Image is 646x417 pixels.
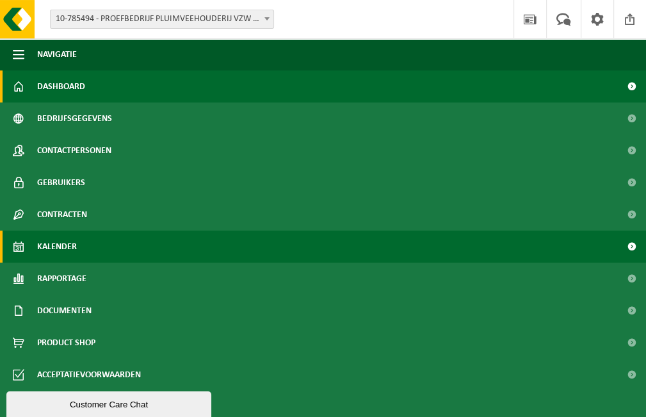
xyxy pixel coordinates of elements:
[37,295,92,327] span: Documenten
[50,10,274,29] span: 10-785494 - PROEFBEDRIJF PLUIMVEEHOUDERIJ VZW - GEEL
[37,231,77,263] span: Kalender
[37,70,85,102] span: Dashboard
[37,167,85,199] span: Gebruikers
[37,263,86,295] span: Rapportage
[37,135,111,167] span: Contactpersonen
[37,359,141,391] span: Acceptatievoorwaarden
[51,10,273,28] span: 10-785494 - PROEFBEDRIJF PLUIMVEEHOUDERIJ VZW - GEEL
[37,102,112,135] span: Bedrijfsgegevens
[37,38,77,70] span: Navigatie
[6,389,214,417] iframe: chat widget
[37,327,95,359] span: Product Shop
[37,199,87,231] span: Contracten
